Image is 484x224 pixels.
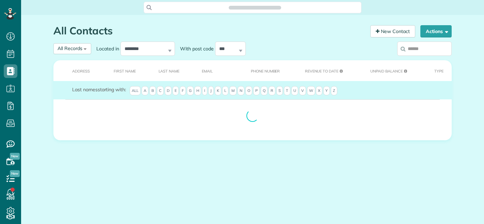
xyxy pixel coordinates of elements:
[253,86,260,96] span: P
[10,170,20,177] span: New
[307,86,315,96] span: W
[424,60,452,81] th: Type
[215,86,221,96] span: K
[208,86,214,96] span: J
[53,25,365,36] h1: All Contacts
[194,86,201,96] span: H
[58,45,82,51] span: All Records
[157,86,164,96] span: C
[420,25,452,37] button: Actions
[202,86,207,96] span: I
[187,86,194,96] span: G
[360,60,423,81] th: Unpaid Balance
[331,86,337,96] span: Z
[91,45,120,52] label: Located in
[149,86,156,96] span: B
[316,86,322,96] span: X
[294,60,360,81] th: Revenue to Date
[238,86,244,96] span: N
[72,86,126,93] label: starting with:
[165,86,172,96] span: D
[240,60,294,81] th: Phone number
[245,86,252,96] span: O
[370,25,415,37] a: New Contact
[148,60,192,81] th: Last Name
[10,153,20,160] span: New
[229,86,237,96] span: M
[284,86,290,96] span: T
[191,60,240,81] th: Email
[175,45,215,52] label: With post code
[222,86,228,96] span: L
[130,86,141,96] span: All
[53,60,103,81] th: Address
[261,86,268,96] span: Q
[323,86,330,96] span: Y
[299,86,306,96] span: V
[173,86,179,96] span: E
[72,86,98,93] span: Last names
[276,86,283,96] span: S
[236,4,274,11] span: Search ZenMaid…
[269,86,275,96] span: R
[142,86,148,96] span: A
[291,86,298,96] span: U
[180,86,186,96] span: F
[103,60,148,81] th: First Name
